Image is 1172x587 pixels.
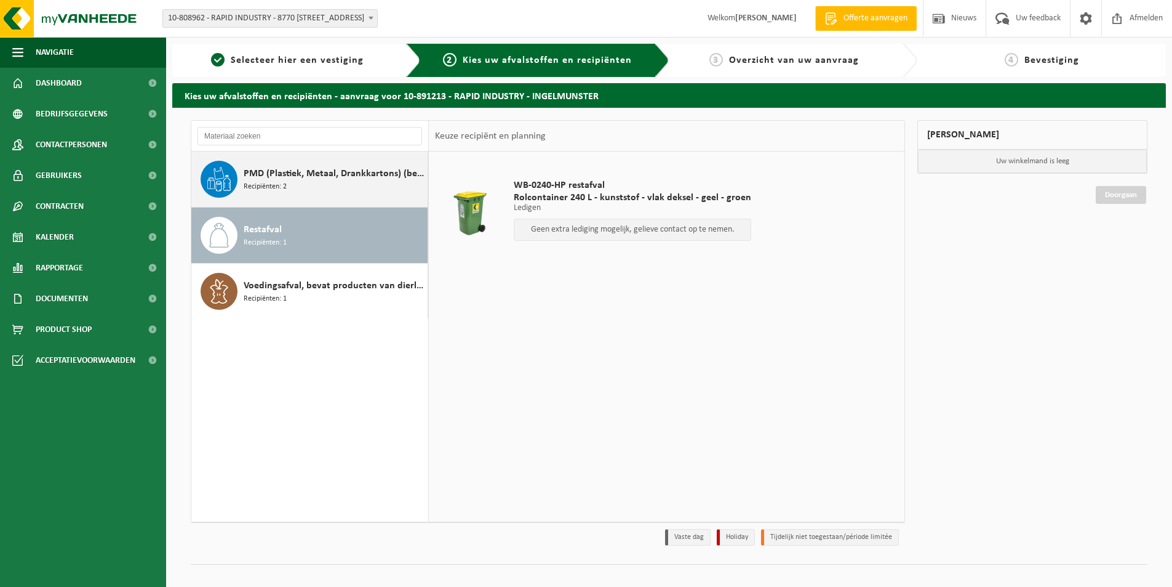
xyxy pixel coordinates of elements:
[761,529,899,546] li: Tijdelijk niet toegestaan/période limitée
[443,53,456,67] span: 2
[244,181,287,193] span: Recipiënten: 2
[36,191,84,222] span: Contracten
[244,222,282,237] span: Restafval
[36,253,83,283] span: Rapportage
[197,127,422,145] input: Materiaal zoeken
[162,9,378,28] span: 10-808962 - RAPID INDUSTRY - 8770 INGELMUNSTER, WEGGEVOERDENSTRAAT 27
[36,129,107,160] span: Contactpersonen
[191,152,428,208] button: PMD (Plastiek, Metaal, Drankkartons) (bedrijven) Recipiënten: 2
[36,37,74,68] span: Navigatie
[244,166,425,181] span: PMD (Plastiek, Metaal, Drankkartons) (bedrijven)
[36,345,135,376] span: Acceptatievoorwaarden
[918,150,1147,173] p: Uw winkelmand is leeg
[163,10,377,27] span: 10-808962 - RAPID INDUSTRY - 8770 INGELMUNSTER, WEGGEVOERDENSTRAAT 27
[36,283,88,314] span: Documenten
[717,529,755,546] li: Holiday
[735,14,797,23] strong: [PERSON_NAME]
[36,314,92,345] span: Product Shop
[520,225,744,234] p: Geen extra lediging mogelijk, gelieve contact op te nemen.
[917,120,1147,150] div: [PERSON_NAME]
[231,55,364,65] span: Selecteer hier een vestiging
[463,55,632,65] span: Kies uw afvalstoffen en recipiënten
[36,68,82,99] span: Dashboard
[840,12,911,25] span: Offerte aanvragen
[244,237,287,249] span: Recipiënten: 1
[178,53,396,68] a: 1Selecteer hier een vestiging
[1005,53,1018,67] span: 4
[514,179,751,192] span: WB-0240-HP restafval
[36,222,74,253] span: Kalender
[514,192,751,204] span: Rolcontainer 240 L - kunststof - vlak deksel - geel - groen
[191,208,428,264] button: Restafval Recipiënten: 1
[815,6,917,31] a: Offerte aanvragen
[211,53,225,67] span: 1
[244,293,287,305] span: Recipiënten: 1
[429,121,552,152] div: Keuze recipiënt en planning
[1096,186,1146,204] a: Doorgaan
[172,83,1166,107] h2: Kies uw afvalstoffen en recipiënten - aanvraag voor 10-891213 - RAPID INDUSTRY - INGELMUNSTER
[729,55,859,65] span: Overzicht van uw aanvraag
[514,204,751,213] p: Ledigen
[36,99,108,129] span: Bedrijfsgegevens
[244,278,425,293] span: Voedingsafval, bevat producten van dierlijke oorsprong, onverpakt, categorie 3
[36,160,82,191] span: Gebruikers
[709,53,723,67] span: 3
[191,264,428,319] button: Voedingsafval, bevat producten van dierlijke oorsprong, onverpakt, categorie 3 Recipiënten: 1
[665,529,711,546] li: Vaste dag
[1024,55,1079,65] span: Bevestiging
